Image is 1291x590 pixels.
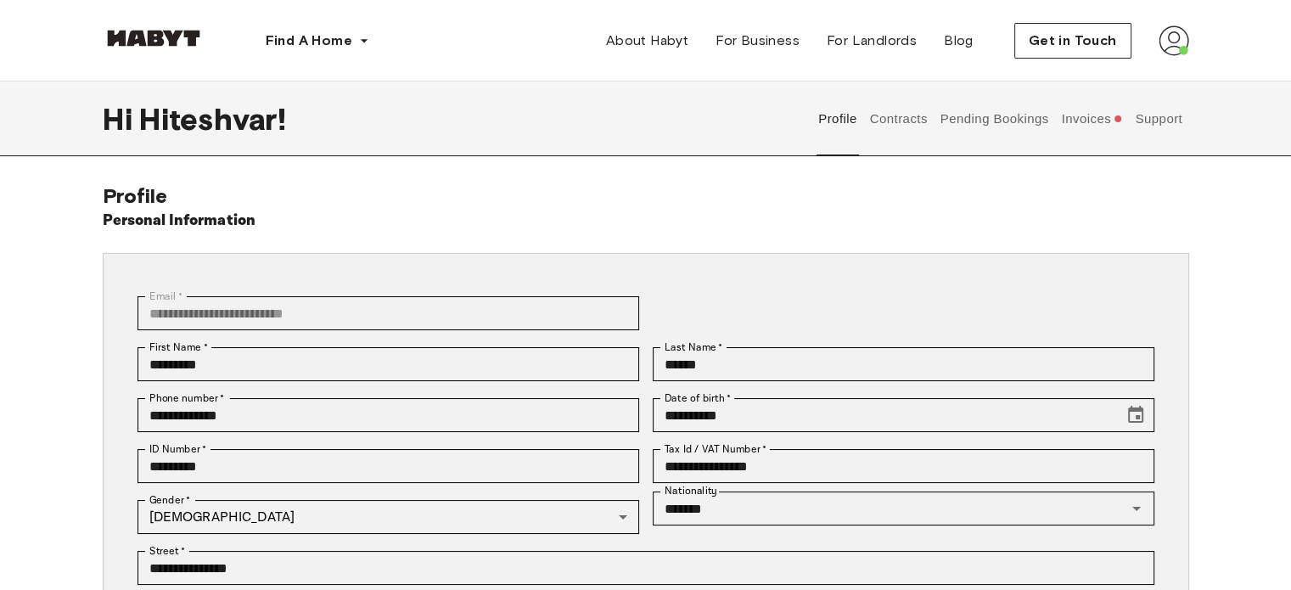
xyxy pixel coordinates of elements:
[1059,81,1125,156] button: Invoices
[665,340,723,355] label: Last Name
[149,492,190,508] label: Gender
[592,24,702,58] a: About Habyt
[827,31,917,51] span: For Landlords
[252,24,383,58] button: Find A Home
[1029,31,1117,51] span: Get in Touch
[149,391,225,406] label: Phone number
[149,543,185,559] label: Street
[665,441,766,457] label: Tax Id / VAT Number
[103,209,256,233] h6: Personal Information
[930,24,987,58] a: Blog
[103,30,205,47] img: Habyt
[665,484,717,498] label: Nationality
[139,101,287,137] span: Hiteshvar !
[702,24,813,58] a: For Business
[813,24,930,58] a: For Landlords
[138,296,639,330] div: You can't change your email address at the moment. Please reach out to customer support in case y...
[149,289,182,304] label: Email
[138,500,639,534] div: [DEMOGRAPHIC_DATA]
[665,391,731,406] label: Date of birth
[1119,398,1153,432] button: Choose date, selected date is Jun 27, 2006
[103,183,168,208] span: Profile
[606,31,688,51] span: About Habyt
[716,31,800,51] span: For Business
[867,81,929,156] button: Contracts
[812,81,1189,156] div: user profile tabs
[103,101,139,137] span: Hi
[1159,25,1189,56] img: avatar
[149,441,206,457] label: ID Number
[266,31,352,51] span: Find A Home
[938,81,1051,156] button: Pending Bookings
[817,81,860,156] button: Profile
[1125,497,1148,520] button: Open
[1133,81,1185,156] button: Support
[1014,23,1131,59] button: Get in Touch
[149,340,208,355] label: First Name
[944,31,974,51] span: Blog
